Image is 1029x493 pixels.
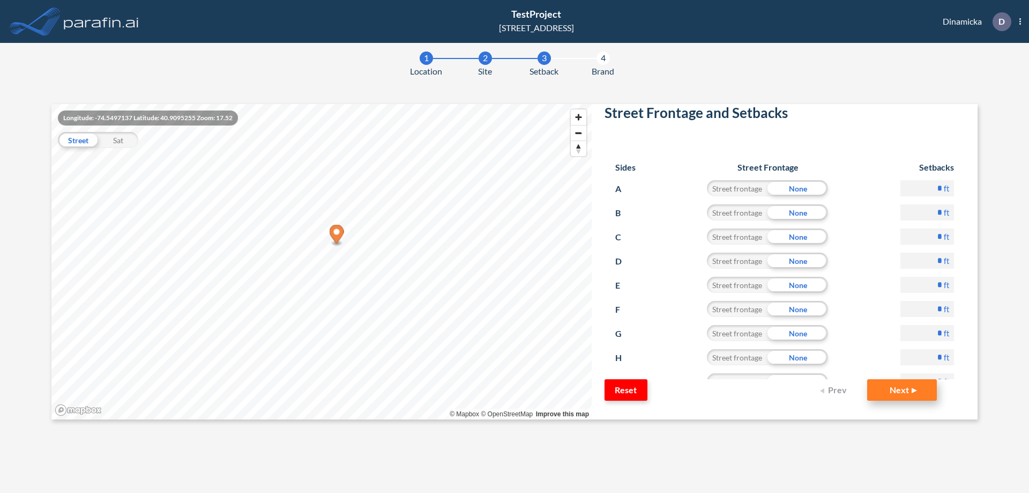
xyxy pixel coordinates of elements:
[596,51,610,65] div: 4
[697,162,839,172] h6: Street Frontage
[538,51,551,65] div: 3
[511,8,561,20] span: TestProject
[767,277,828,293] div: None
[536,410,589,418] a: Improve this map
[499,21,574,34] div: [STREET_ADDRESS]
[615,373,635,391] p: I
[410,65,442,78] span: Location
[767,301,828,317] div: None
[571,125,586,141] button: Zoom out
[767,180,828,196] div: None
[707,349,767,365] div: Street frontage
[707,373,767,389] div: Street frontage
[814,379,856,401] button: Prev
[62,11,141,32] img: logo
[592,65,614,78] span: Brand
[51,104,592,420] canvas: Map
[330,225,344,247] div: Map marker
[450,410,479,418] a: Mapbox
[615,229,635,246] p: C
[571,141,586,156] button: Reset bearing to north
[944,328,950,339] label: ft
[478,65,492,78] span: Site
[571,141,586,156] span: Reset bearing to north
[615,349,635,366] p: H
[944,279,950,290] label: ft
[58,132,98,148] div: Street
[998,17,1005,26] p: D
[767,253,828,269] div: None
[615,180,635,197] p: A
[944,255,950,266] label: ft
[707,204,767,220] div: Street frontage
[615,162,636,172] h6: Sides
[479,51,492,65] div: 2
[900,162,954,172] h6: Setbacks
[55,404,102,416] a: Mapbox homepage
[420,51,433,65] div: 1
[944,376,950,387] label: ft
[767,373,828,389] div: None
[867,379,937,401] button: Next
[615,325,635,342] p: G
[767,349,828,365] div: None
[615,301,635,318] p: F
[944,352,950,363] label: ft
[767,229,828,245] div: None
[481,410,533,418] a: OpenStreetMap
[707,325,767,341] div: Street frontage
[767,204,828,220] div: None
[944,304,950,314] label: ft
[530,65,558,78] span: Setback
[944,231,950,242] label: ft
[707,180,767,196] div: Street frontage
[707,229,767,245] div: Street frontage
[707,277,767,293] div: Street frontage
[571,109,586,125] button: Zoom in
[707,301,767,317] div: Street frontage
[615,277,635,294] p: E
[605,379,647,401] button: Reset
[615,253,635,270] p: D
[605,105,965,126] h2: Street Frontage and Setbacks
[767,325,828,341] div: None
[944,183,950,194] label: ft
[927,12,1021,31] div: Dinamicka
[944,207,950,218] label: ft
[707,253,767,269] div: Street frontage
[615,204,635,222] p: B
[58,111,238,126] div: Longitude: -74.5497137 Latitude: 40.9095255 Zoom: 17.52
[98,132,138,148] div: Sat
